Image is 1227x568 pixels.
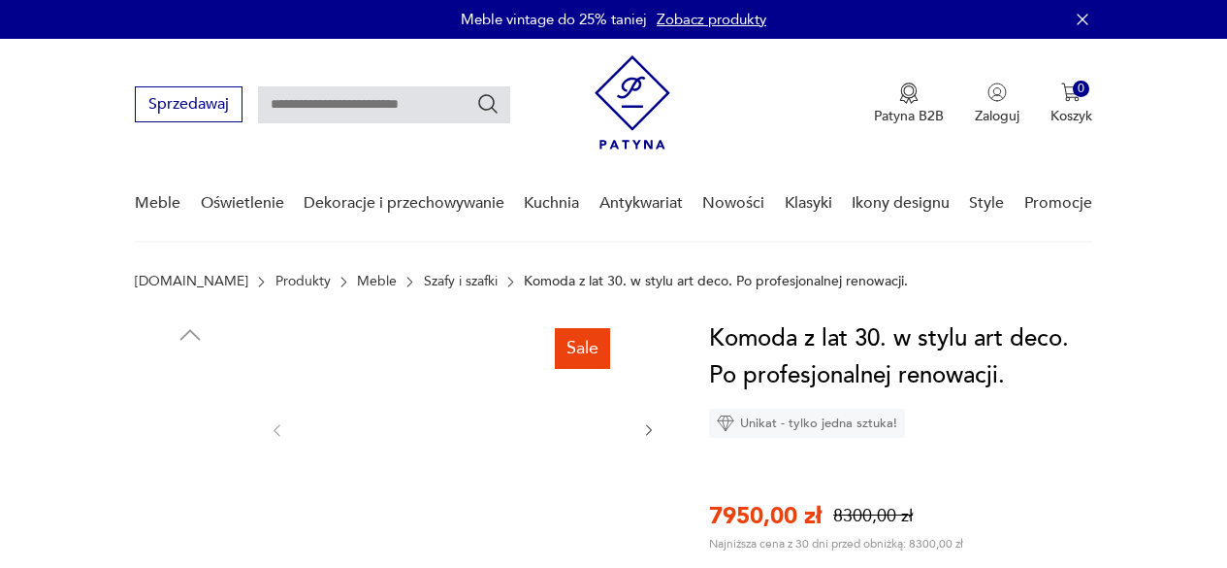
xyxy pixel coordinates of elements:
p: 8300,00 zł [833,504,913,528]
p: Najniższa cena z 30 dni przed obniżką: 8300,00 zł [709,536,963,551]
a: Zobacz produkty [657,10,766,29]
div: Unikat - tylko jedna sztuka! [709,409,905,438]
img: Ikona medalu [899,83,919,104]
a: Meble [135,166,180,241]
div: 0 [1073,81,1089,97]
button: Patyna B2B [874,83,944,125]
a: Meble [357,274,397,289]
h1: Komoda z lat 30. w stylu art deco. Po profesjonalnej renowacji. [709,320,1092,394]
p: Patyna B2B [874,107,944,125]
button: 0Koszyk [1050,83,1092,125]
a: Szafy i szafki [424,274,498,289]
a: Produkty [275,274,331,289]
p: Meble vintage do 25% taniej [461,10,647,29]
a: Ikona medaluPatyna B2B [874,83,944,125]
button: Zaloguj [975,83,1019,125]
a: Nowości [702,166,764,241]
img: Patyna - sklep z meblami i dekoracjami vintage [595,55,670,150]
img: Zdjęcie produktu Komoda z lat 30. w stylu art deco. Po profesjonalnej renowacji. [135,359,245,470]
button: Sprzedawaj [135,86,242,122]
a: Sprzedawaj [135,99,242,113]
p: Koszyk [1050,107,1092,125]
img: Zdjęcie produktu Komoda z lat 30. w stylu art deco. Po profesjonalnej renowacji. [305,320,622,537]
a: Antykwariat [599,166,683,241]
a: Style [969,166,1004,241]
a: Kuchnia [524,166,579,241]
div: Sale [555,328,610,369]
a: Ikony designu [852,166,950,241]
a: Oświetlenie [201,166,284,241]
a: [DOMAIN_NAME] [135,274,248,289]
p: Komoda z lat 30. w stylu art deco. Po profesjonalnej renowacji. [524,274,908,289]
a: Klasyki [785,166,832,241]
img: Ikonka użytkownika [987,83,1007,102]
p: 7950,00 zł [709,500,822,532]
img: Ikona diamentu [717,415,734,432]
button: Szukaj [476,92,500,116]
img: Ikona koszyka [1061,83,1081,102]
a: Dekoracje i przechowywanie [304,166,504,241]
a: Promocje [1024,166,1092,241]
p: Zaloguj [975,107,1019,125]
